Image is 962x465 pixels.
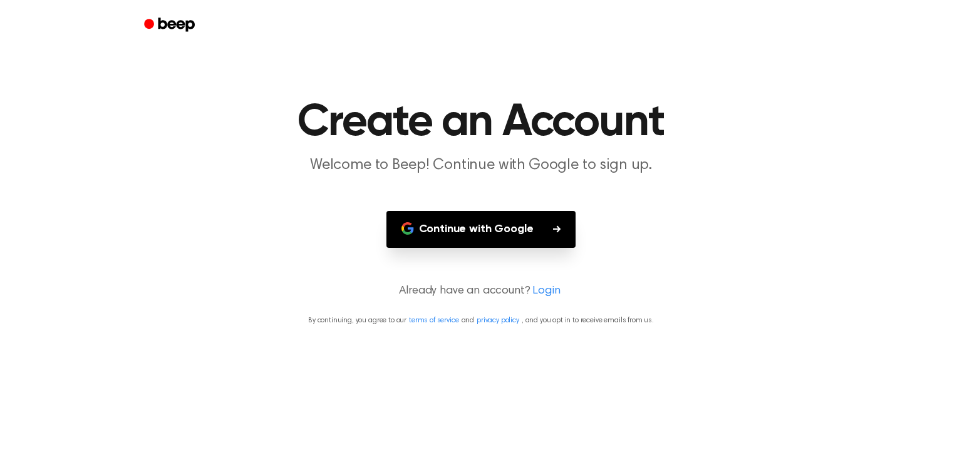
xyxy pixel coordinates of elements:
[240,155,721,176] p: Welcome to Beep! Continue with Google to sign up.
[409,317,458,324] a: terms of service
[15,315,947,326] p: By continuing, you agree to our and , and you opt in to receive emails from us.
[477,317,519,324] a: privacy policy
[160,100,802,145] h1: Create an Account
[15,283,947,300] p: Already have an account?
[386,211,576,248] button: Continue with Google
[135,13,206,38] a: Beep
[532,283,560,300] a: Login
